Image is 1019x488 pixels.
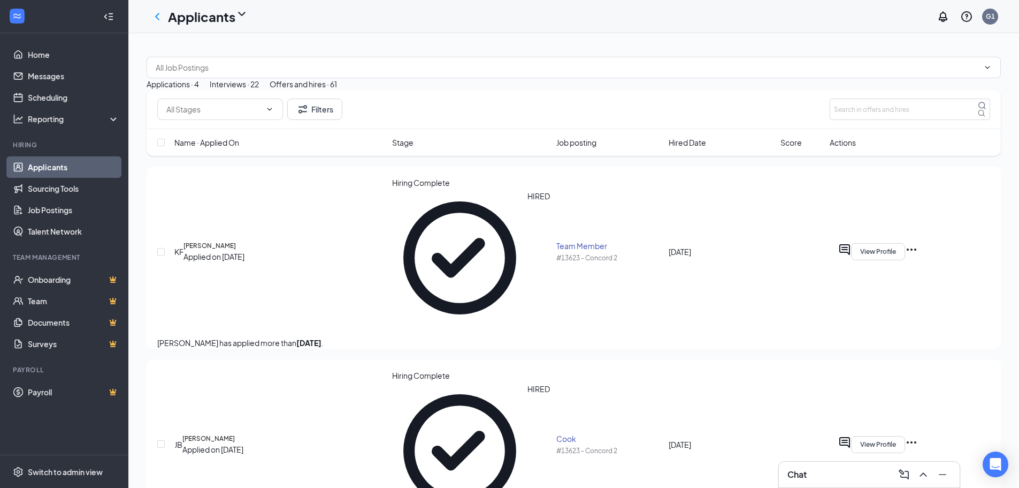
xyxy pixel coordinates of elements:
svg: ComposeMessage [898,468,910,481]
svg: ActiveChat [838,436,851,449]
span: Score [780,137,802,148]
h3: Chat [787,469,807,481]
button: Minimize [934,466,951,483]
div: Cook [556,433,662,444]
svg: ChevronLeft [151,10,164,23]
div: Hiring [13,140,117,149]
svg: CheckmarkCircle [392,190,528,326]
a: PayrollCrown [28,381,119,403]
span: Job posting [556,137,596,148]
span: [DATE] [669,440,691,449]
svg: Minimize [936,468,949,481]
h1: Applicants [168,7,235,26]
svg: ChevronUp [917,468,930,481]
a: Messages [28,65,119,87]
a: DocumentsCrown [28,312,119,333]
span: View Profile [860,248,896,256]
div: Applied on [DATE] [182,444,243,455]
button: ChevronUp [915,466,932,483]
a: Home [28,44,119,65]
a: Talent Network [28,221,119,242]
button: ComposeMessage [895,466,913,483]
svg: Collapse [103,11,114,22]
svg: Notifications [937,10,949,23]
svg: MagnifyingGlass [978,101,986,110]
div: Offers and hires · 61 [270,78,337,90]
span: Actions [830,137,856,148]
div: Hiring Complete [392,177,550,188]
button: View Profile [851,436,905,453]
div: G1 [986,12,995,21]
svg: Settings [13,467,24,477]
div: Team Management [13,253,117,262]
svg: Ellipses [905,436,918,449]
div: Applications · 4 [147,78,199,90]
a: TeamCrown [28,290,119,312]
div: Applied on [DATE] [183,251,244,262]
a: Job Postings [28,199,119,221]
div: Payroll [13,365,117,374]
svg: ChevronDown [983,63,992,72]
div: Switch to admin view [28,467,103,477]
svg: ChevronDown [265,105,274,114]
b: [DATE] [296,338,321,348]
input: Search in offers and hires [830,99,990,120]
span: [DATE] [669,247,691,257]
div: JB [174,439,182,451]
svg: WorkstreamLogo [12,11,22,21]
div: Team Member [556,241,662,251]
div: Hiring Complete [392,370,550,381]
svg: Filter [296,103,309,116]
svg: QuestionInfo [960,10,973,23]
a: Scheduling [28,87,119,108]
p: [PERSON_NAME] has applied more than . [157,337,990,349]
h5: [PERSON_NAME] [183,241,236,251]
svg: Analysis [13,114,24,124]
button: View Profile [851,243,905,260]
div: #13623 - Concord 2 [556,446,662,455]
svg: ChevronDown [235,7,248,20]
input: All Stages [166,103,261,115]
div: Open Intercom Messenger [983,452,1008,477]
a: SurveysCrown [28,333,119,355]
span: View Profile [860,441,896,448]
div: #13623 - Concord 2 [556,253,662,262]
div: HIRED [527,190,550,326]
span: Name · Applied On [174,137,239,148]
input: All Job Postings [156,62,979,73]
div: Interviews · 22 [210,78,259,90]
svg: ActiveChat [838,243,851,256]
h5: [PERSON_NAME] [182,434,235,444]
span: Hired Date [669,137,706,148]
button: Filter Filters [287,99,342,120]
a: OnboardingCrown [28,269,119,290]
span: Stage [392,137,413,148]
a: Applicants [28,156,119,178]
a: Sourcing Tools [28,178,119,199]
svg: Ellipses [905,243,918,256]
div: KF [174,246,183,258]
div: Reporting [28,114,120,124]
